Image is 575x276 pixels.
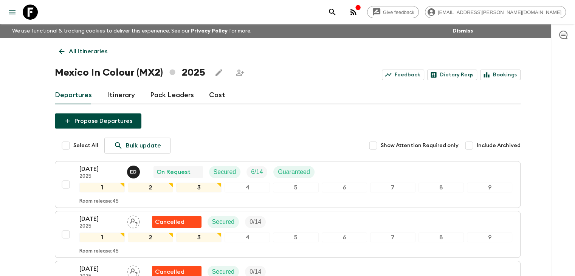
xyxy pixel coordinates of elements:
button: ED [127,166,141,178]
a: Pack Leaders [150,86,194,104]
button: Propose Departures [55,113,141,129]
div: 5 [273,233,318,242]
div: 6 [322,183,367,192]
a: Bulk update [104,138,170,154]
p: We use functional & tracking cookies to deliver this experience. See our for more. [9,24,254,38]
div: 7 [370,233,415,242]
div: 2 [128,233,173,242]
p: 0 / 14 [250,217,261,226]
p: Guaranteed [278,167,310,177]
span: Give feedback [379,9,418,15]
p: Room release: 45 [79,248,119,254]
div: 2 [128,183,173,192]
p: Room release: 45 [79,198,119,205]
a: Privacy Policy [191,28,228,34]
div: 6 [322,233,367,242]
p: Cancelled [155,217,184,226]
a: Dietary Reqs [427,70,477,80]
button: [DATE]2025Assign pack leaderFlash Pack cancellationSecuredTrip Fill123456789Room release:45 [55,211,521,258]
button: menu [5,5,20,20]
div: 7 [370,183,415,192]
p: On Request [157,167,191,177]
div: 1 [79,183,125,192]
p: E D [130,169,137,175]
div: Secured [209,166,241,178]
button: search adventures [325,5,340,20]
p: 2025 [79,223,121,229]
p: [DATE] [79,164,121,174]
span: [EMAIL_ADDRESS][PERSON_NAME][DOMAIN_NAME] [434,9,566,15]
p: Secured [212,217,235,226]
h1: Mexico In Colour (MX2) 2025 [55,65,205,80]
div: 9 [467,183,512,192]
p: All itineraries [69,47,107,56]
span: Assign pack leader [127,218,140,224]
a: Departures [55,86,92,104]
p: 6 / 14 [251,167,263,177]
p: [DATE] [79,264,121,273]
div: 8 [418,183,464,192]
div: 5 [273,183,318,192]
p: 2025 [79,174,121,180]
div: 1 [79,233,125,242]
p: Bulk update [126,141,161,150]
button: [DATE]2025Ernesto Deciga AlcàntaraOn RequestSecuredTrip FillGuaranteed123456789Room release:45 [55,161,521,208]
p: [DATE] [79,214,121,223]
a: Itinerary [107,86,135,104]
p: Secured [214,167,236,177]
button: Edit this itinerary [211,65,226,80]
div: [EMAIL_ADDRESS][PERSON_NAME][DOMAIN_NAME] [425,6,566,18]
span: Assign pack leader [127,268,140,274]
a: All itineraries [55,44,112,59]
span: Select All [73,142,98,149]
div: 4 [225,233,270,242]
a: Bookings [480,70,521,80]
span: Share this itinerary [232,65,248,80]
div: 8 [418,233,464,242]
div: 3 [176,233,222,242]
div: Trip Fill [246,166,267,178]
button: Dismiss [451,26,475,36]
a: Feedback [382,70,424,80]
div: 9 [467,233,512,242]
span: Include Archived [477,142,521,149]
span: Ernesto Deciga Alcàntara [127,168,141,174]
span: Show Attention Required only [381,142,459,149]
div: 3 [176,183,222,192]
div: Flash Pack cancellation [152,216,201,228]
div: Trip Fill [245,216,266,228]
a: Cost [209,86,225,104]
a: Give feedback [367,6,419,18]
div: 4 [225,183,270,192]
div: Secured [208,216,239,228]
